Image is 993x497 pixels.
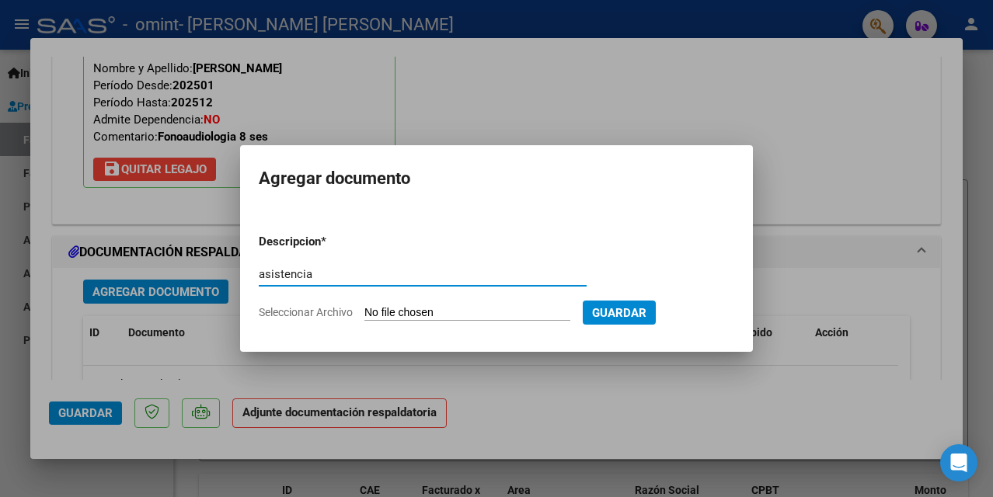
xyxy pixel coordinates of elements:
button: Guardar [583,301,656,325]
p: Descripcion [259,233,402,251]
span: Guardar [592,306,646,320]
span: Seleccionar Archivo [259,306,353,318]
div: Open Intercom Messenger [940,444,977,481]
h2: Agregar documento [259,164,734,193]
